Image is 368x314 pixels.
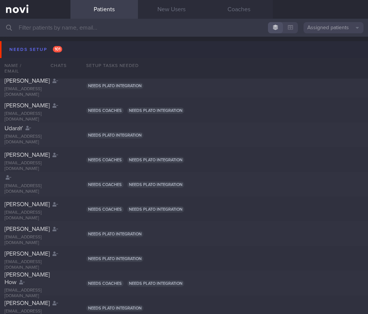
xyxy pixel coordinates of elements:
span: Needs plato integration [86,83,144,89]
span: [PERSON_NAME] [4,201,50,207]
span: Needs plato integration [86,132,144,138]
div: [EMAIL_ADDRESS][DOMAIN_NAME] [4,111,66,122]
div: Setup tasks needed [82,58,368,73]
span: Needs plato integration [86,305,144,311]
span: Needs plato integration [86,256,144,262]
span: Needs coaches [86,280,124,287]
div: [EMAIL_ADDRESS][DOMAIN_NAME] [4,86,66,98]
span: Needs plato integration [127,182,184,188]
span: 101 [53,46,62,52]
span: Needs plato integration [127,107,184,114]
div: [EMAIL_ADDRESS][DOMAIN_NAME] [4,288,66,299]
div: Needs setup [7,45,64,55]
span: Needs coaches [86,182,124,188]
div: Chats [40,58,70,73]
div: [EMAIL_ADDRESS][DOMAIN_NAME] [4,210,66,221]
span: Needs plato integration [127,280,184,287]
span: Needs plato integration [86,231,144,237]
span: [PERSON_NAME] [4,251,50,257]
div: [EMAIL_ADDRESS][DOMAIN_NAME] [4,235,66,246]
span: Needs coaches [86,206,124,213]
span: [PERSON_NAME] How [4,272,50,285]
div: [EMAIL_ADDRESS][DOMAIN_NAME] [4,134,66,145]
span: [PERSON_NAME] [4,78,50,84]
span: [PERSON_NAME] [4,300,50,306]
span: Needs coaches [86,107,124,114]
span: Needs plato integration [127,206,184,213]
span: UdaraY [4,125,23,131]
span: [PERSON_NAME] [4,226,50,232]
span: [PERSON_NAME] [4,152,50,158]
span: [PERSON_NAME] [4,103,50,109]
div: [EMAIL_ADDRESS][DOMAIN_NAME] [4,183,66,195]
button: Assigned patients [304,22,364,33]
div: [EMAIL_ADDRESS][DOMAIN_NAME] [4,161,66,172]
span: Needs coaches [86,157,124,163]
div: [EMAIL_ADDRESS][DOMAIN_NAME] [4,259,66,271]
span: Needs plato integration [127,157,184,163]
